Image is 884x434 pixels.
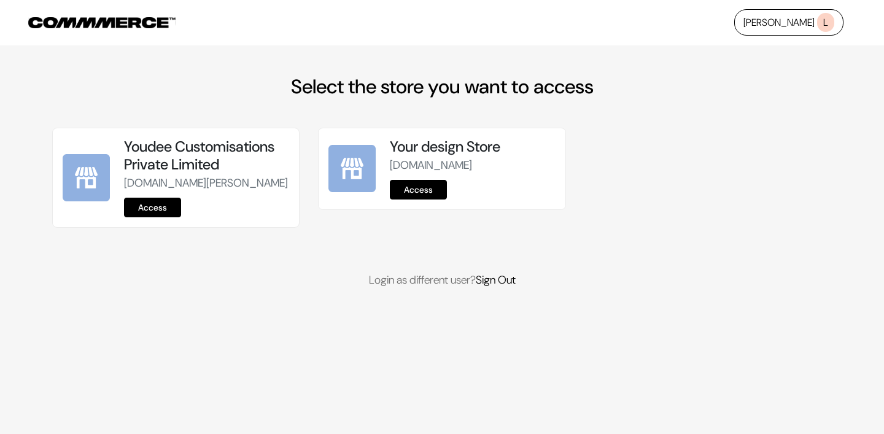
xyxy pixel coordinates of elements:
img: COMMMERCE [28,17,176,28]
a: Access [124,198,181,217]
img: Your design Store [328,145,376,192]
span: L [817,13,834,32]
a: [PERSON_NAME]L [734,9,843,36]
h2: Select the store you want to access [52,75,832,98]
a: Sign Out [476,273,516,287]
p: Login as different user? [52,272,832,289]
h5: Youdee Customisations Private Limited [124,138,289,174]
p: [DOMAIN_NAME][PERSON_NAME] [124,175,289,192]
p: [DOMAIN_NAME] [390,157,555,174]
a: Access [390,180,447,200]
img: Youdee Customisations Private Limited [63,154,110,201]
h5: Your design Store [390,138,555,156]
